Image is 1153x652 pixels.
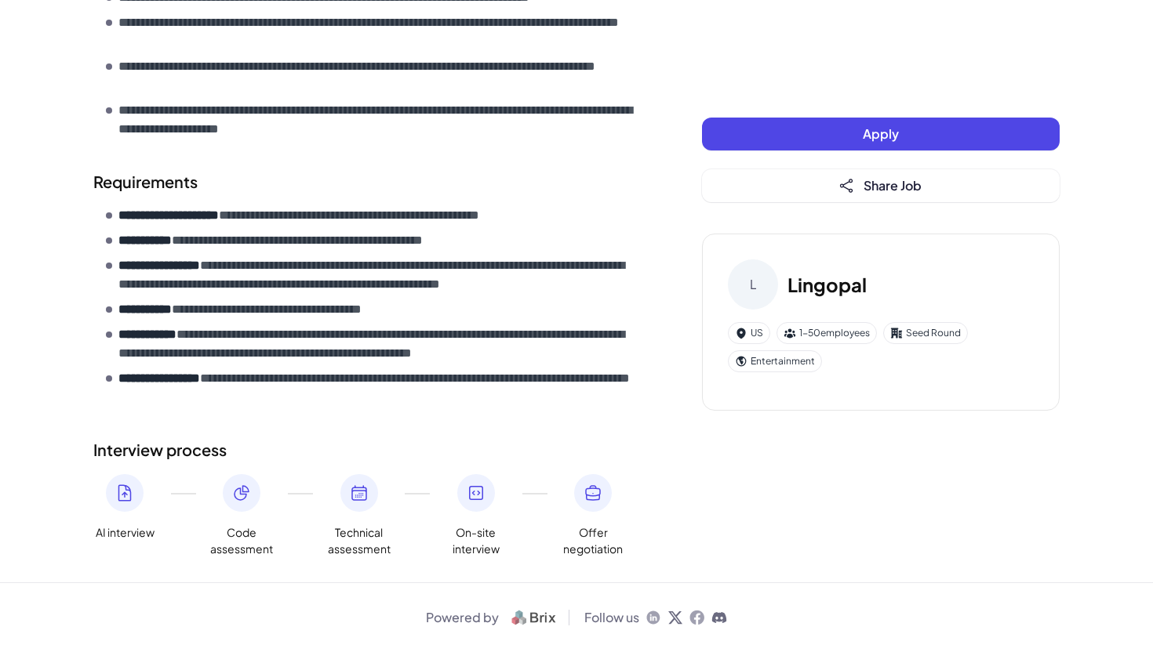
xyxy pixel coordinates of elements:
[210,524,273,557] span: Code assessment
[787,270,867,299] h3: Lingopal
[96,524,155,541] span: AI interview
[728,259,778,310] div: L
[505,608,562,627] img: logo
[93,438,639,462] h2: Interview process
[93,170,639,194] h2: Requirements
[426,608,499,627] span: Powered by
[702,118,1060,150] button: Apply
[863,125,899,142] span: Apply
[445,524,507,557] span: On-site interview
[328,524,391,557] span: Technical assessment
[584,608,639,627] span: Follow us
[777,322,877,344] div: 1-50 employees
[562,524,624,557] span: Offer negotiation
[702,169,1060,202] button: Share Job
[883,322,968,344] div: Seed Round
[864,177,922,194] span: Share Job
[728,350,822,372] div: Entertainment
[728,322,770,344] div: US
